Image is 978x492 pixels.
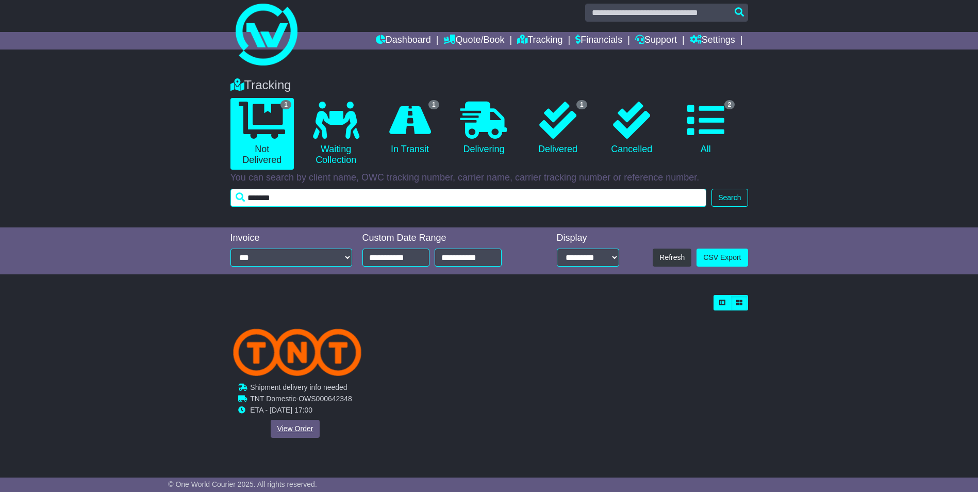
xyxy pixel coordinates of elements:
a: Financials [575,32,622,50]
a: 1 Delivered [526,98,589,159]
div: Display [557,233,619,244]
div: Invoice [230,233,352,244]
a: 2 All [674,98,737,159]
span: TNT Domestic [250,395,296,403]
a: Delivering [452,98,516,159]
span: 1 [280,100,291,109]
a: View Order [270,420,320,438]
a: Tracking [517,32,562,50]
span: 1 [428,100,439,109]
span: OWS000642348 [299,395,352,403]
a: 1 Not Delivered [230,98,294,170]
a: Waiting Collection [304,98,368,170]
a: Support [635,32,677,50]
a: Cancelled [600,98,664,159]
span: 1 [576,100,587,109]
a: Settings [690,32,735,50]
a: 1 In Transit [378,98,441,159]
button: Search [711,189,748,207]
a: CSV Export [697,249,748,267]
p: You can search by client name, OWC tracking number, carrier name, carrier tracking number or refe... [230,172,748,184]
span: 2 [724,100,735,109]
a: Dashboard [376,32,431,50]
div: Custom Date Range [362,233,528,244]
span: Shipment delivery info needed [250,383,347,391]
span: ETA - [DATE] 17:00 [250,406,312,414]
a: Quote/Book [443,32,504,50]
button: Refresh [653,249,691,267]
span: © One World Courier 2025. All rights reserved. [168,480,317,488]
div: Tracking [225,78,753,93]
img: TNT_Domestic.png [233,329,361,376]
td: - [250,395,352,406]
